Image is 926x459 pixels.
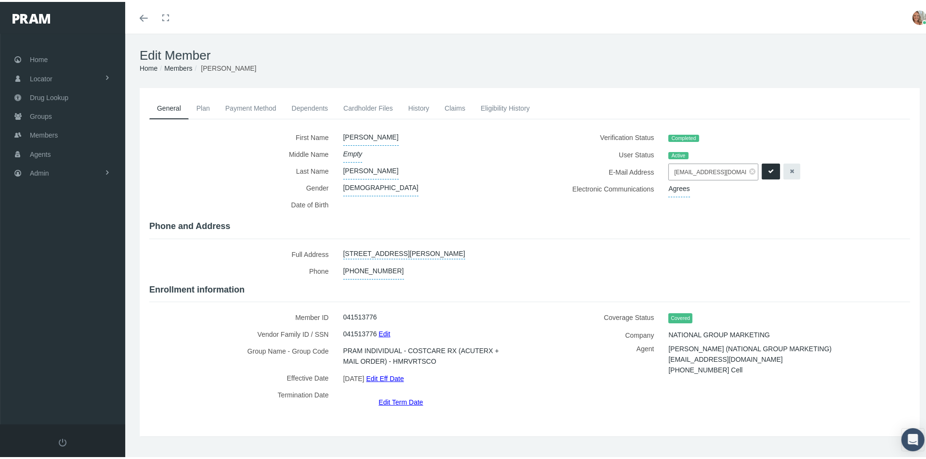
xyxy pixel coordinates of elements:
[343,307,377,323] span: 041513776
[343,161,399,178] span: [PERSON_NAME]
[401,96,437,117] a: History
[537,127,661,144] label: Verification Status
[343,244,466,257] a: [STREET_ADDRESS][PERSON_NAME]
[218,96,284,117] a: Payment Method
[149,127,336,144] label: First Name
[149,341,336,368] label: Group Name - Group Code
[284,96,336,117] a: Dependents
[473,96,537,117] a: Eligibility History
[537,325,661,342] label: Company
[343,341,516,368] span: PRAM INDIVIDUAL - COSTCARE RX (ACUTERX + MAIL ORDER) - HMRVRTSCO
[668,350,783,365] span: [EMAIL_ADDRESS][DOMAIN_NAME]
[140,46,920,61] h1: Edit Member
[30,143,51,162] span: Agents
[668,311,692,321] span: Covered
[30,49,48,67] span: Home
[336,96,401,117] a: Cardholder Files
[343,178,419,194] span: [DEMOGRAPHIC_DATA]
[343,370,365,384] span: [DATE]
[149,283,910,293] h4: Enrollment information
[140,63,157,70] a: Home
[537,307,661,325] label: Coverage Status
[668,150,688,158] span: Active
[343,261,404,278] span: [PHONE_NUMBER]
[149,161,336,178] label: Last Name
[668,325,770,341] span: NATIONAL GROUP MARKETING
[378,325,390,339] a: Edit
[30,162,49,180] span: Admin
[149,324,336,341] label: Vendor Family ID / SSN
[149,144,336,161] label: Middle Name
[13,12,50,22] img: PRAM_20_x_78.png
[537,178,661,195] label: Electronic Communications
[149,307,336,324] label: Member ID
[30,68,52,86] span: Locator
[537,342,661,381] label: Agent
[343,324,377,340] span: 041513776
[901,426,925,449] div: Open Intercom Messenger
[201,63,256,70] span: [PERSON_NAME]
[668,133,699,140] span: Completed
[668,178,690,195] span: Agrees
[378,393,423,407] a: Edit Term Date
[149,244,336,261] label: Full Address
[149,96,189,117] a: General
[149,384,336,406] label: Termination Date
[537,144,661,162] label: User Status
[149,194,336,214] label: Date of Birth
[149,368,336,384] label: Effective Date
[189,96,218,117] a: Plan
[343,144,363,161] span: Empty
[30,87,68,105] span: Drug Lookup
[537,162,661,178] label: E-Mail Address
[366,370,404,383] a: Edit Eff Date
[437,96,473,117] a: Claims
[149,178,336,194] label: Gender
[30,105,52,124] span: Groups
[149,219,910,230] h4: Phone and Address
[668,340,832,354] span: [PERSON_NAME] (NATIONAL GROUP MARKETING)
[668,361,743,375] span: [PHONE_NUMBER] Cell
[164,63,192,70] a: Members
[30,124,58,142] span: Members
[343,127,399,144] span: [PERSON_NAME]
[149,261,336,278] label: Phone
